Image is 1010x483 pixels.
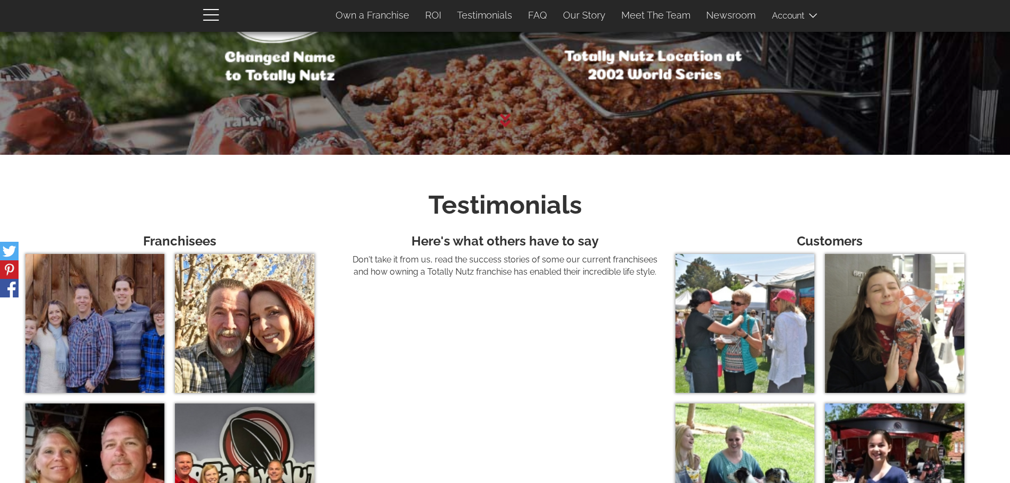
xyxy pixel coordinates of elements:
img: Tom and Megan Jeffords [175,254,314,393]
h3: Franchisees [25,234,335,248]
a: Newsroom [698,4,763,27]
img: Sharon with Totally Nutz team members [675,254,814,393]
img: Tiffany holding a polybag of cinnamon roasted nuts [825,254,964,393]
img: Walterman Family Photo [25,254,164,393]
p: Don't take it from us, read the success stories of some our current franchisees and how owning a ... [350,254,660,278]
a: Meet The Team [613,4,698,27]
a: FAQ [520,4,555,27]
h3: Customers [675,234,985,248]
h1: Testimonials [25,191,985,219]
h3: Here's what others have to say [350,234,660,248]
a: Own a Franchise [328,4,417,27]
a: ROI [417,4,449,27]
a: Testimonials [449,4,520,27]
a: Our Story [555,4,613,27]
